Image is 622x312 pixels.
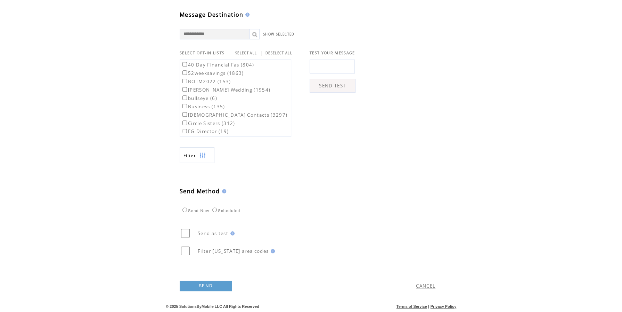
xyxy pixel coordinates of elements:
a: SHOW SELECTED [263,32,294,37]
input: BOTM2022 (153) [182,79,187,83]
span: Filter [US_STATE] area codes [198,248,269,254]
input: 52weeksavings (1863) [182,70,187,75]
input: bullseye (6) [182,95,187,100]
label: 40 Day Financial Fas (804) [181,62,254,68]
a: CANCEL [416,283,435,289]
img: help.gif [220,189,226,193]
input: Send Now [182,208,187,212]
img: filters.png [199,148,206,163]
label: EGC Commitment Card (135) [181,136,260,143]
label: bullseye (6) [181,95,217,101]
span: SELECT OPT-IN LISTS [180,50,224,55]
img: help.gif [269,249,275,253]
span: Message Destination [180,11,243,18]
label: [PERSON_NAME] Wedding (1954) [181,87,270,93]
input: [DEMOGRAPHIC_DATA] Contacts (3297) [182,112,187,117]
span: Show filters [183,153,196,158]
input: 40 Day Financial Fas (804) [182,62,187,67]
input: Scheduled [212,208,217,212]
label: Send Now [181,209,209,213]
input: Circle Sisters (312) [182,120,187,125]
a: SELECT ALL [235,51,257,55]
img: help.gif [243,13,249,17]
span: | [428,304,429,309]
a: SEND TEST [310,79,355,93]
label: EG Director (19) [181,128,229,134]
span: | [260,50,262,56]
a: SEND [180,281,232,291]
img: help.gif [228,231,235,235]
span: TEST YOUR MESSAGE [310,50,355,55]
label: 52weeksavings (1863) [181,70,244,76]
span: Send Method [180,187,220,195]
a: Privacy Policy [430,304,456,309]
input: Business (135) [182,104,187,108]
label: [DEMOGRAPHIC_DATA] Contacts (3297) [181,112,287,118]
a: Terms of Service [396,304,427,309]
span: Send as test [198,230,228,236]
label: Circle Sisters (312) [181,120,235,126]
a: Filter [180,147,214,163]
label: BOTM2022 (153) [181,78,231,85]
input: [PERSON_NAME] Wedding (1954) [182,87,187,92]
label: Scheduled [211,209,240,213]
input: EG Director (19) [182,129,187,133]
span: © 2025 SolutionsByMobile LLC All Rights Reserved [166,304,259,309]
a: DESELECT ALL [265,51,292,55]
label: Business (135) [181,103,225,110]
